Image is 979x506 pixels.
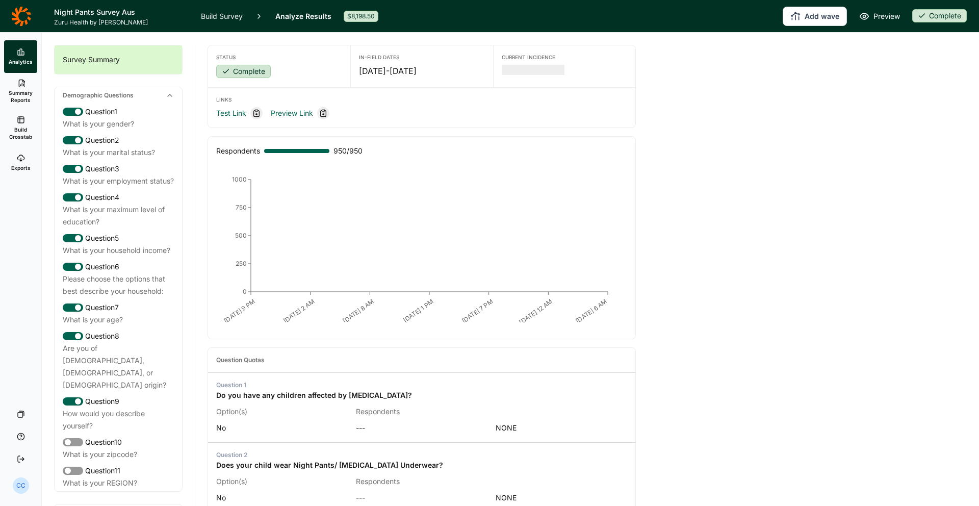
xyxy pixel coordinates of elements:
[13,477,29,494] div: CC
[63,175,174,187] div: What is your employment status?
[63,436,174,448] div: Question 10
[63,273,174,297] div: Please choose the options that best describe your household:
[54,18,189,27] span: Zuru Health by [PERSON_NAME]
[216,406,348,418] div: Option(s)
[63,134,174,146] div: Question 2
[8,89,33,104] span: Summary Reports
[63,244,174,257] div: What is your household income?
[356,406,487,418] div: Respondents
[271,107,313,119] a: Preview Link
[232,175,247,183] tspan: 1000
[356,422,487,434] div: ---
[243,288,247,295] tspan: 0
[783,7,847,26] button: Add wave
[341,297,375,324] text: [DATE] 8 AM
[282,297,316,324] text: [DATE] 2 AM
[216,389,412,401] div: Do you have any children affected by [MEDICAL_DATA]?
[4,40,37,73] a: Analytics
[11,164,31,171] span: Exports
[356,492,487,504] div: ---
[54,6,189,18] h1: Night Pants Survey Aus
[216,54,342,61] div: Status
[216,356,265,364] div: Question Quotas
[236,204,247,211] tspan: 750
[216,493,226,502] span: No
[216,65,271,79] button: Complete
[63,146,174,159] div: What is your marital status?
[63,232,174,244] div: Question 5
[63,204,174,228] div: What is your maximum level of education?
[216,65,271,78] div: Complete
[460,297,495,324] text: [DATE] 7 PM
[63,342,174,391] div: Are you of [DEMOGRAPHIC_DATA], [DEMOGRAPHIC_DATA], or [DEMOGRAPHIC_DATA] origin?
[63,261,174,273] div: Question 6
[859,10,900,22] a: Preview
[873,10,900,22] span: Preview
[574,297,608,324] text: [DATE] 6 AM
[8,126,33,140] span: Build Crosstab
[216,475,348,488] div: Option(s)
[9,58,33,65] span: Analytics
[236,260,247,267] tspan: 250
[216,107,246,119] a: Test Link
[216,381,412,389] div: Question 1
[250,107,263,119] div: Copy link
[216,451,443,459] div: Question 2
[4,146,37,179] a: Exports
[216,459,443,471] div: Does your child wear Night Pants/ [MEDICAL_DATA] Underwear?
[63,465,174,477] div: Question 11
[63,163,174,175] div: Question 3
[4,110,37,146] a: Build Crosstab
[333,145,363,157] span: 950 / 950
[55,45,182,74] div: Survey Summary
[63,118,174,130] div: What is your gender?
[502,54,627,61] div: Current Incidence
[63,314,174,326] div: What is your age?
[63,330,174,342] div: Question 8
[496,422,627,434] span: NONE
[402,297,435,324] text: [DATE] 1 PM
[63,477,174,489] div: What is your REGION?
[216,96,627,103] div: Links
[63,395,174,408] div: Question 9
[359,54,484,61] div: In-Field Dates
[216,145,260,157] div: Respondents
[912,9,967,22] div: Complete
[4,73,37,110] a: Summary Reports
[63,301,174,314] div: Question 7
[63,191,174,204] div: Question 4
[222,297,256,324] text: [DATE] 9 PM
[317,107,329,119] div: Copy link
[518,297,554,326] text: [DATE] 12 AM
[344,11,378,22] div: $8,198.50
[63,106,174,118] div: Question 1
[235,232,247,239] tspan: 500
[63,448,174,461] div: What is your zipcode?
[55,87,182,104] div: Demographic Questions
[359,65,484,77] div: [DATE] - [DATE]
[63,408,174,432] div: How would you describe yourself?
[496,492,627,504] span: NONE
[356,475,487,488] div: Respondents
[912,9,967,23] button: Complete
[216,423,226,432] span: No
